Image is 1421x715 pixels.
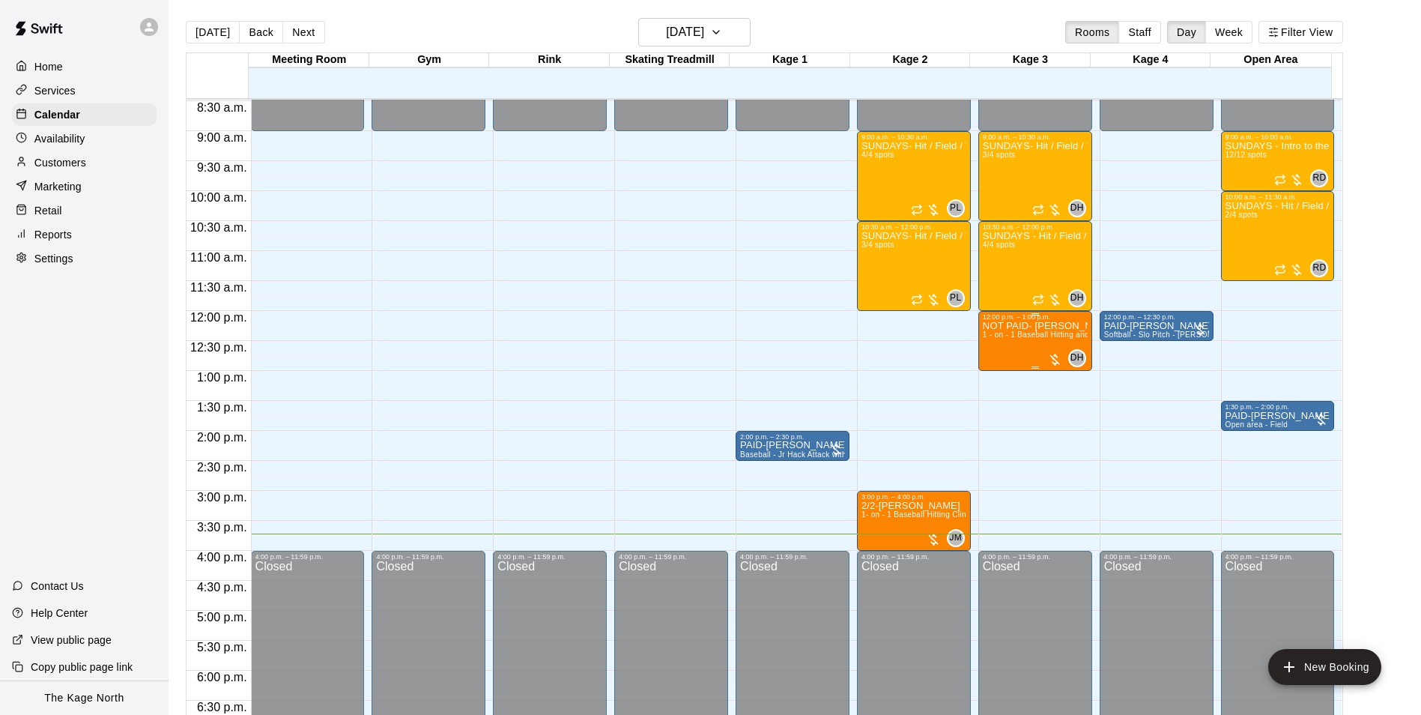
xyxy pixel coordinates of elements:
[187,221,251,234] span: 10:30 a.m.
[857,221,971,311] div: 10:30 a.m. – 12:00 p.m.: SUNDAYS- Hit / Field / Throw - Baseball Program - 12U-14U
[12,175,157,198] a: Marketing
[736,431,849,461] div: 2:00 p.m. – 2:30 p.m.: PAID-Greg Knox
[1074,199,1086,217] span: Dan Hodgins
[12,151,157,174] a: Customers
[31,633,112,648] p: View public page
[12,199,157,222] a: Retail
[953,529,965,547] span: J.D. McGivern
[861,510,972,519] span: 1- on - 1 Baseball Hitting Clinic
[983,151,1016,159] span: 3/4 spots filled
[1268,649,1381,685] button: add
[978,221,1092,311] div: 10:30 a.m. – 12:00 p.m.: SUNDAYS - Hit / Field / Throw - Baseball Program - 7U-9U
[911,294,923,306] span: Recurring event
[1070,291,1084,306] span: DH
[1225,151,1267,159] span: 12/12 spots filled
[949,531,962,546] span: JM
[12,247,157,270] a: Settings
[187,281,251,294] span: 11:30 a.m.
[497,553,602,561] div: 4:00 p.m. – 11:59 p.m.
[978,311,1092,371] div: 12:00 p.m. – 1:00 p.m.: NOT PAID- Shae Greenfield
[255,553,360,561] div: 4:00 p.m. – 11:59 p.m.
[1221,131,1335,191] div: 9:00 a.m. – 10:00 a.m.: SUNDAYS - Intro to the Game - 4U - 6U - Baseball Program
[193,131,251,144] span: 9:00 a.m.
[983,241,1016,249] span: 4/4 spots filled
[1070,201,1084,216] span: DH
[740,450,1008,459] span: Baseball - Jr Hack Attack with Feeder - DO NOT NEED SECOND PERSON
[911,204,923,216] span: Recurring event
[12,103,157,126] a: Calendar
[947,529,965,547] div: J.D. McGivern
[1068,199,1086,217] div: Dan Hodgins
[850,53,970,67] div: Kage 2
[34,227,72,242] p: Reports
[193,581,251,594] span: 4:30 p.m.
[1032,294,1044,306] span: Recurring event
[1221,191,1335,281] div: 10:00 a.m. – 11:30 a.m.: SUNDAYS - Hit / Field / Throw - Softball Program - 13U - 16U
[861,553,966,561] div: 4:00 p.m. – 11:59 p.m.
[983,331,1142,339] span: 1 - on - 1 Baseball Hitting and Pitching Clinic
[369,53,489,67] div: Gym
[193,161,251,174] span: 9:30 a.m.
[950,291,961,306] span: PL
[1225,193,1330,201] div: 10:00 a.m. – 11:30 a.m.
[1118,21,1161,43] button: Staff
[619,553,724,561] div: 4:00 p.m. – 11:59 p.m.
[1205,21,1252,43] button: Week
[1104,331,1322,339] span: Softball - Slo Pitch - [PERSON_NAME] Fed Pitching Machine
[376,553,481,561] div: 4:00 p.m. – 11:59 p.m.
[1310,259,1328,277] div: Robyn Draper
[1316,169,1328,187] span: Robyn Draper
[187,341,251,354] span: 12:30 p.m.
[44,690,124,706] p: The Kage North
[1068,289,1086,307] div: Dan Hodgins
[861,493,966,501] div: 3:00 p.m. – 4:00 p.m.
[1068,349,1086,367] div: Dan Hodgins
[953,199,965,217] span: Phillip Ledgister
[857,491,971,551] div: 3:00 p.m. – 4:00 p.m.: 2/2-Charles Middlemiss-Baird
[31,660,133,675] p: Copy public page link
[1316,259,1328,277] span: Robyn Draper
[282,21,324,43] button: Next
[861,223,966,231] div: 10:30 a.m. – 12:00 p.m.
[983,133,1088,141] div: 9:00 a.m. – 10:30 a.m.
[1312,261,1326,276] span: RD
[193,701,251,714] span: 6:30 p.m.
[1310,169,1328,187] div: Robyn Draper
[857,131,971,221] div: 9:00 a.m. – 10:30 a.m.: SUNDAYS- Hit / Field / Throw - Baseball Program - 7U-9U
[193,371,251,384] span: 1:00 p.m.
[193,551,251,564] span: 4:00 p.m.
[638,18,751,46] button: [DATE]
[193,521,251,534] span: 3:30 p.m.
[740,433,845,441] div: 2:00 p.m. – 2:30 p.m.
[12,79,157,102] div: Services
[12,223,157,246] div: Reports
[193,461,251,474] span: 2:30 p.m.
[193,671,251,684] span: 6:00 p.m.
[730,53,849,67] div: Kage 1
[186,21,240,43] button: [DATE]
[34,203,62,218] p: Retail
[666,22,704,43] h6: [DATE]
[34,107,80,122] p: Calendar
[1070,351,1084,366] span: DH
[610,53,730,67] div: Skating Treadmill
[187,251,251,264] span: 11:00 a.m.
[34,155,86,170] p: Customers
[1312,171,1326,186] span: RD
[861,133,966,141] div: 9:00 a.m. – 10:30 a.m.
[193,431,251,444] span: 2:00 p.m.
[489,53,609,67] div: Rink
[1221,401,1335,431] div: 1:30 p.m. – 2:00 p.m.: PAID-Greg Knox
[12,127,157,150] a: Availability
[983,553,1088,561] div: 4:00 p.m. – 11:59 p.m.
[740,553,845,561] div: 4:00 p.m. – 11:59 p.m.
[187,311,251,324] span: 12:00 p.m.
[12,55,157,78] div: Home
[947,289,965,307] div: Phillip Ledgister
[1225,553,1330,561] div: 4:00 p.m. – 11:59 p.m.
[239,21,283,43] button: Back
[193,491,251,504] span: 3:00 p.m.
